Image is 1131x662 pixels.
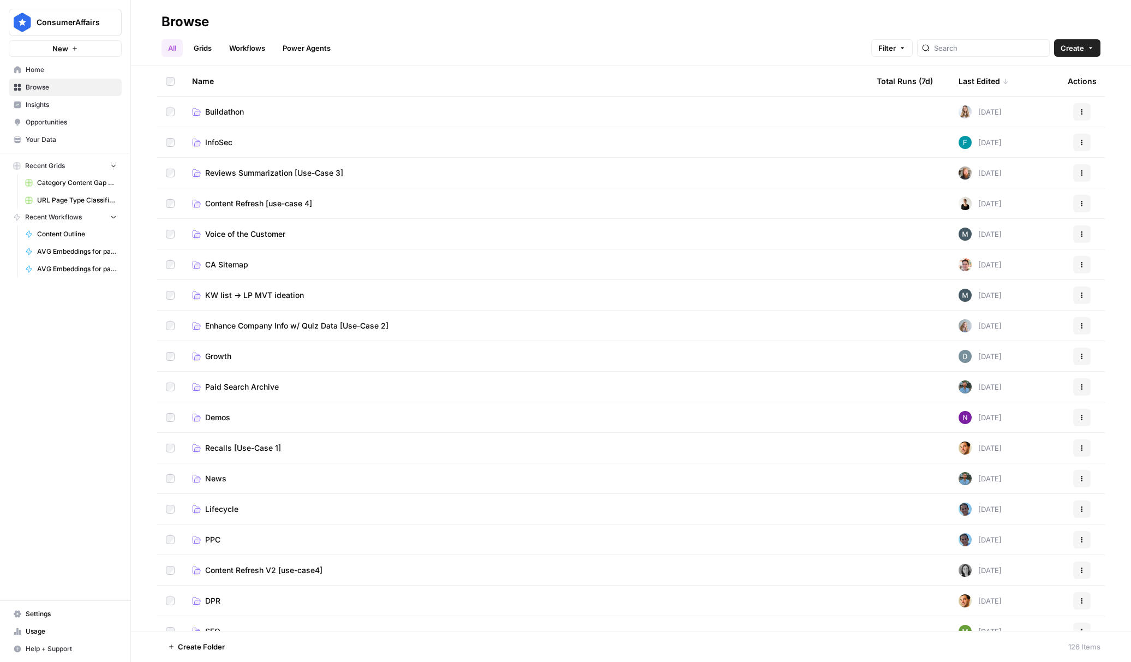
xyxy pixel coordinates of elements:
[959,197,1002,210] div: [DATE]
[959,105,1002,118] div: [DATE]
[959,228,972,241] img: 2agzpzudf1hwegjq0yfnpolu71ad
[192,565,859,576] a: Content Refresh V2 [use-case4]
[959,136,972,149] img: s7jow0aglyjrx5ox71uu927a0s2f
[959,228,1002,241] div: [DATE]
[205,626,220,637] span: SEO
[20,225,122,243] a: Content Outline
[959,350,1002,363] div: [DATE]
[26,100,117,110] span: Insights
[9,114,122,131] a: Opportunities
[871,39,913,57] button: Filter
[959,594,972,607] img: 7dkj40nmz46gsh6f912s7bk0kz0q
[205,168,343,178] span: Reviews Summarization [Use-Case 3]
[959,66,1009,96] div: Last Edited
[959,380,972,393] img: cey2xrdcekjvnatjucu2k7sm827y
[37,178,117,188] span: Category Content Gap Analysis
[959,503,1002,516] div: [DATE]
[26,644,117,654] span: Help + Support
[205,229,285,240] span: Voice of the Customer
[959,166,972,180] img: rz5h4m3vtllfgh4rop6w7nfrq2ci
[9,605,122,623] a: Settings
[26,609,117,619] span: Settings
[187,39,218,57] a: Grids
[959,380,1002,393] div: [DATE]
[9,61,122,79] a: Home
[959,350,972,363] img: ycwi5nakws32ilp1nb2dvjlr7esq
[959,319,1002,332] div: [DATE]
[959,258,1002,271] div: [DATE]
[959,625,972,638] img: m6k2bpvuz2kqxca3vszwphwci0pb
[959,136,1002,149] div: [DATE]
[959,289,1002,302] div: [DATE]
[9,96,122,114] a: Insights
[959,533,1002,546] div: [DATE]
[192,320,859,331] a: Enhance Company Info w/ Quiz Data [Use-Case 2]
[37,195,117,205] span: URL Page Type Classification
[37,264,117,274] span: AVG Embeddings for page and Target Keyword
[959,472,1002,485] div: [DATE]
[959,503,972,516] img: r8o5t4pzb0o6hnpgjs1ia4vi3qep
[20,174,122,192] a: Category Content Gap Analysis
[205,290,304,301] span: KW list -> LP MVT ideation
[959,564,972,577] img: w3a8n3vw1zy83lgbq5pqpr3egbqh
[959,166,1002,180] div: [DATE]
[205,412,230,423] span: Demos
[161,39,183,57] a: All
[877,66,933,96] div: Total Runs (7d)
[9,209,122,225] button: Recent Workflows
[9,9,122,36] button: Workspace: ConsumerAffairs
[37,229,117,239] span: Content Outline
[959,564,1002,577] div: [DATE]
[25,212,82,222] span: Recent Workflows
[192,259,859,270] a: CA Sitemap
[192,504,859,515] a: Lifecycle
[192,473,859,484] a: News
[9,623,122,640] a: Usage
[959,472,972,485] img: cey2xrdcekjvnatjucu2k7sm827y
[13,13,32,32] img: ConsumerAffairs Logo
[1061,43,1084,53] span: Create
[192,351,859,362] a: Growth
[9,79,122,96] a: Browse
[959,258,972,271] img: cligphsu63qclrxpa2fa18wddixk
[192,66,859,96] div: Name
[959,289,972,302] img: 2agzpzudf1hwegjq0yfnpolu71ad
[1068,641,1100,652] div: 126 Items
[205,106,244,117] span: Buildathon
[276,39,337,57] a: Power Agents
[878,43,896,53] span: Filter
[205,565,322,576] span: Content Refresh V2 [use-case4]
[178,641,225,652] span: Create Folder
[205,504,238,515] span: Lifecycle
[192,106,859,117] a: Buildathon
[26,82,117,92] span: Browse
[161,638,231,655] button: Create Folder
[959,625,1002,638] div: [DATE]
[26,65,117,75] span: Home
[26,117,117,127] span: Opportunities
[192,229,859,240] a: Voice of the Customer
[9,40,122,57] button: New
[192,534,859,545] a: PPC
[205,320,388,331] span: Enhance Company Info w/ Quiz Data [Use-Case 2]
[52,43,68,54] span: New
[20,192,122,209] a: URL Page Type Classification
[205,137,232,148] span: InfoSec
[192,198,859,209] a: Content Refresh [use-case 4]
[205,351,231,362] span: Growth
[205,595,220,606] span: DPR
[959,594,1002,607] div: [DATE]
[205,381,279,392] span: Paid Search Archive
[192,626,859,637] a: SEO
[1054,39,1100,57] button: Create
[25,161,65,171] span: Recent Grids
[9,158,122,174] button: Recent Grids
[959,442,1002,455] div: [DATE]
[959,411,1002,424] div: [DATE]
[192,168,859,178] a: Reviews Summarization [Use-Case 3]
[192,137,859,148] a: InfoSec
[959,442,972,455] img: 7dkj40nmz46gsh6f912s7bk0kz0q
[26,627,117,636] span: Usage
[205,198,312,209] span: Content Refresh [use-case 4]
[192,595,859,606] a: DPR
